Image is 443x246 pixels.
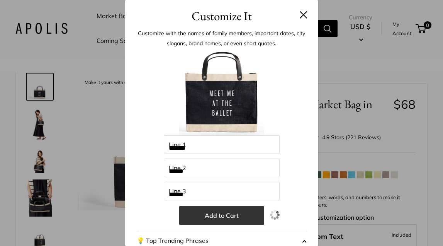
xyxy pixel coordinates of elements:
p: Customize with the names of family members, important dates, city slogans, brand names, or even s... [137,28,307,48]
button: Add to Cart [179,206,264,225]
img: loading.gif [270,210,280,220]
iframe: Sign Up via Text for Offers [6,217,83,240]
img: customizer-prod [179,50,264,135]
h3: Customize It [137,7,307,25]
